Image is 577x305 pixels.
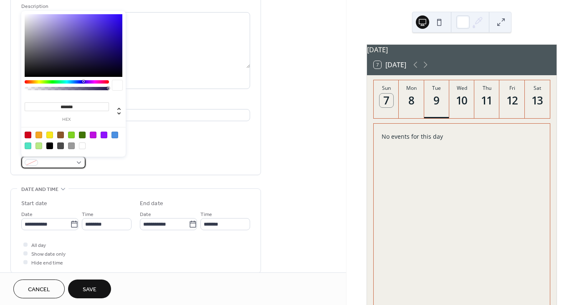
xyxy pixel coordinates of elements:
button: Save [68,280,111,298]
div: #8B572A [57,132,64,138]
div: #000000 [46,142,53,149]
span: Cancel [28,285,50,294]
div: 13 [531,94,544,107]
div: #D0021B [25,132,31,138]
div: 7 [380,94,393,107]
div: #417505 [79,132,86,138]
span: Save [83,285,96,294]
span: Show date only [31,250,66,259]
div: #9B9B9B [68,142,75,149]
span: Hide end time [31,259,63,267]
button: Mon8 [399,80,424,118]
button: Tue9 [424,80,449,118]
div: 9 [430,94,444,107]
div: #B8E986 [35,142,42,149]
span: Time [200,210,212,219]
div: Thu [477,84,497,91]
div: #4A4A4A [57,142,64,149]
div: Start date [21,199,47,208]
div: Wed [452,84,472,91]
div: [DATE] [367,45,557,55]
div: End date [140,199,163,208]
div: Description [21,2,248,11]
button: Wed10 [449,80,474,118]
div: Sun [376,84,396,91]
button: Thu11 [474,80,499,118]
span: Date [21,210,33,219]
div: #50E3C2 [25,142,31,149]
span: Time [82,210,94,219]
div: Sat [527,84,547,91]
div: #FFFFFF [79,142,86,149]
span: All day [31,241,46,250]
div: #7ED321 [68,132,75,138]
div: Location [21,99,248,108]
div: 8 [405,94,418,107]
button: Cancel [13,280,65,298]
div: #F5A623 [35,132,42,138]
div: #9013FE [101,132,107,138]
div: Mon [401,84,421,91]
div: No events for this day [375,127,549,146]
span: Date and time [21,185,58,194]
div: Tue [427,84,447,91]
div: #F8E71C [46,132,53,138]
div: 10 [455,94,469,107]
span: Date [140,210,151,219]
div: #BD10E0 [90,132,96,138]
div: Fri [502,84,522,91]
button: Sat13 [525,80,550,118]
button: 7[DATE] [371,59,409,71]
div: #4A90E2 [111,132,118,138]
button: Sun7 [374,80,399,118]
div: 12 [505,94,519,107]
div: 11 [480,94,494,107]
label: hex [25,117,109,122]
button: Fri12 [499,80,524,118]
